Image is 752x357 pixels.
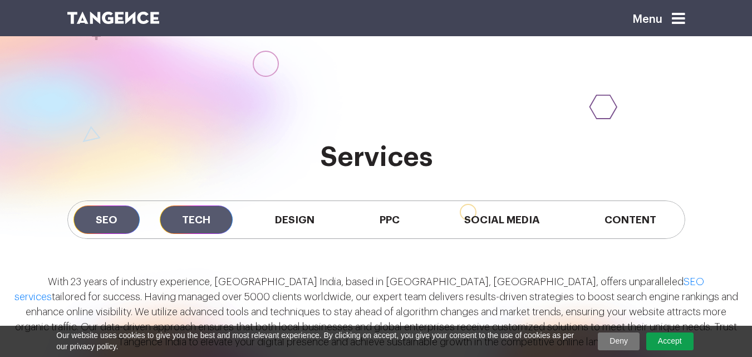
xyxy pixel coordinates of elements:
p: With 23 years of industry experience, [GEOGRAPHIC_DATA] India, based in [GEOGRAPHIC_DATA], [GEOGR... [14,275,738,350]
span: Social Media [442,206,562,234]
span: Content [582,206,679,234]
span: PPC [357,206,422,234]
a: Accept [646,332,694,350]
span: Our website uses cookies to give you the best and most relevant experience. By clicking on accept... [56,330,582,352]
h2: services [67,143,685,173]
span: Tech [160,206,233,234]
a: SEO services [14,277,705,302]
img: logo SVG [67,12,160,24]
span: Design [253,206,337,234]
a: Deny [598,332,640,350]
span: SEO [73,206,140,234]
